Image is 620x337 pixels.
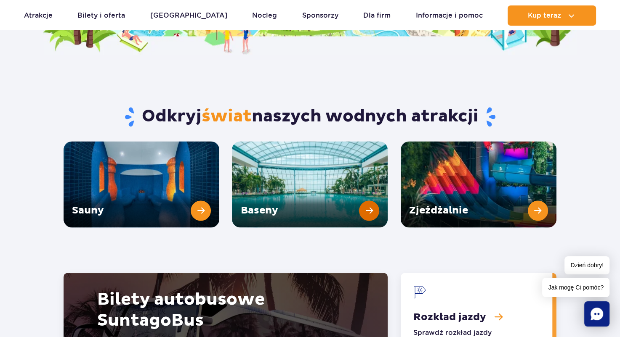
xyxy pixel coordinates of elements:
[363,5,391,26] a: Dla firm
[150,5,227,26] a: [GEOGRAPHIC_DATA]
[542,278,609,297] span: Jak mogę Ci pomóc?
[416,5,483,26] a: Informacje i pomoc
[564,256,609,274] span: Dzień dobry!
[77,5,125,26] a: Bilety i oferta
[508,5,596,26] button: Kup teraz
[64,106,556,128] h2: Odkryj naszych wodnych atrakcji
[302,5,338,26] a: Sponsorzy
[252,5,277,26] a: Nocleg
[528,12,561,19] span: Kup teraz
[401,141,556,227] a: Zjeżdżalnie
[64,141,219,227] a: Sauny
[97,310,171,331] span: Suntago
[24,5,53,26] a: Atrakcje
[202,106,252,127] span: świat
[232,141,388,227] a: Baseny
[584,301,609,326] div: Chat
[97,289,354,331] h2: Bilety autobusowe Bus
